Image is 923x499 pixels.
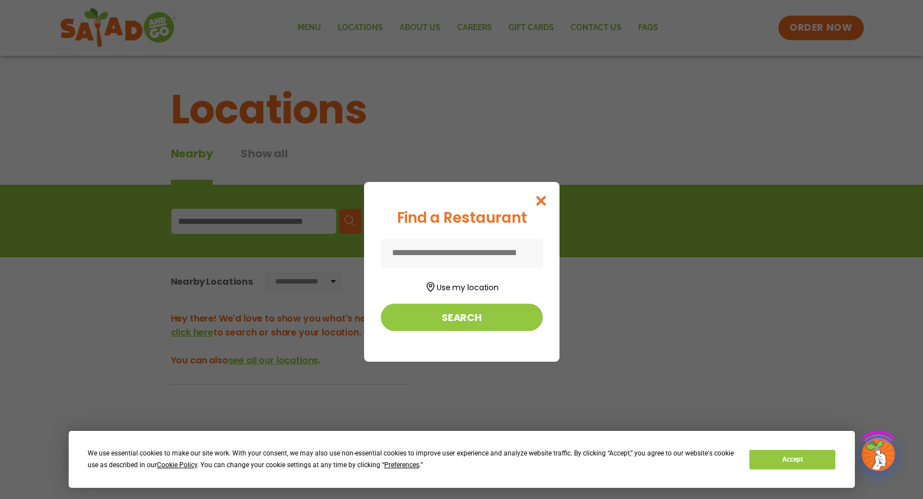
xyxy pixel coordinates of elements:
[381,304,543,331] button: Search
[69,431,855,488] div: Cookie Consent Prompt
[384,461,419,469] span: Preferences
[381,279,543,294] button: Use my location
[88,448,736,471] div: We use essential cookies to make our site work. With your consent, we may also use non-essential ...
[749,450,835,469] button: Accept
[157,461,197,469] span: Cookie Policy
[381,207,543,229] div: Find a Restaurant
[523,182,559,219] button: Close modal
